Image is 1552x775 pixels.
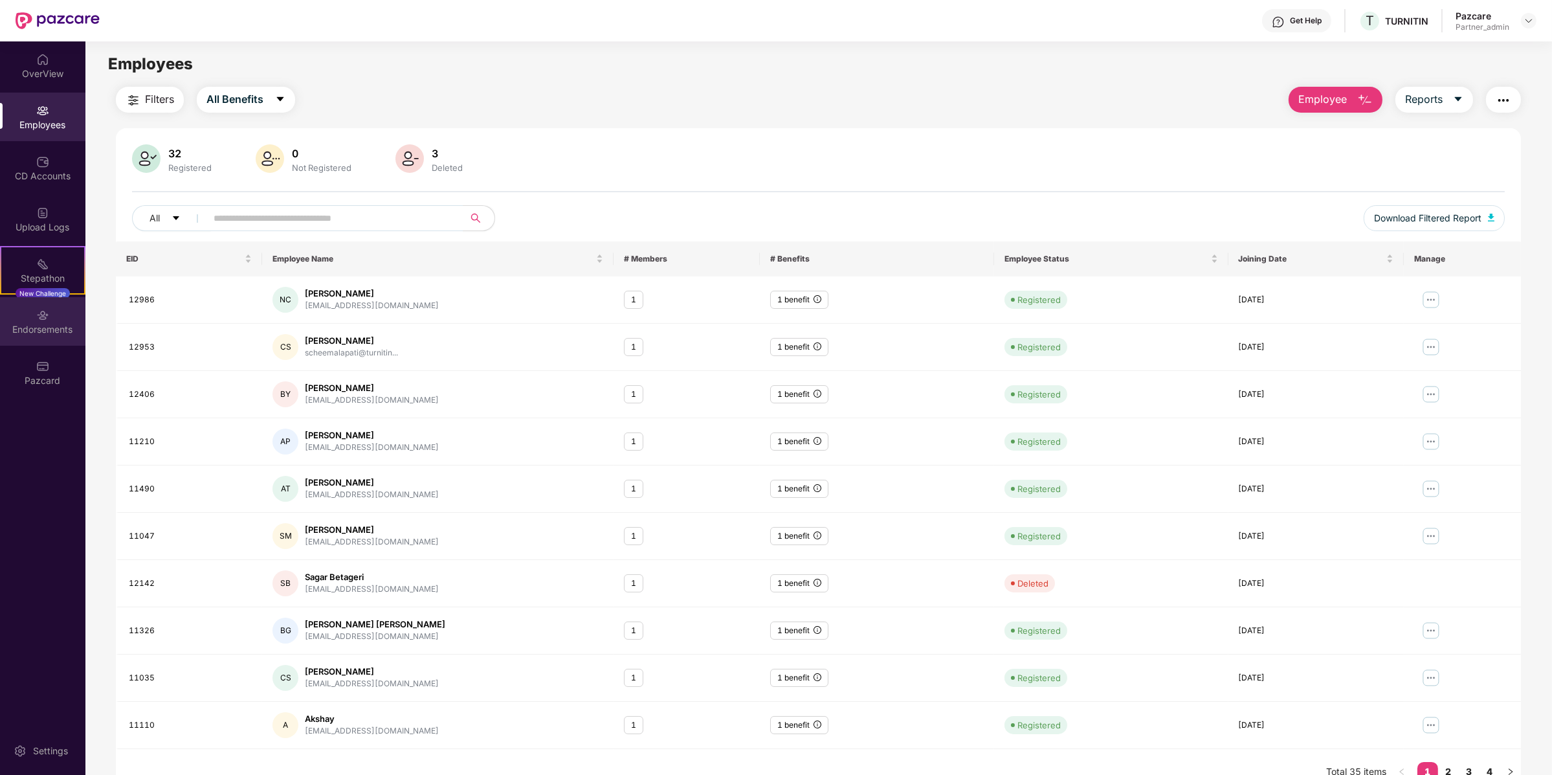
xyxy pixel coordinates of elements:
div: 1 [624,480,643,499]
div: 1 [624,716,643,735]
div: [EMAIL_ADDRESS][DOMAIN_NAME] [305,394,439,407]
img: manageButton [1421,289,1441,310]
div: Registered [1017,435,1061,448]
div: 1 benefit [770,669,828,688]
img: svg+xml;base64,PHN2ZyB4bWxucz0iaHR0cDovL3d3dy53My5vcmcvMjAwMC9zdmciIHhtbG5zOnhsaW5rPSJodHRwOi8vd3... [1357,93,1373,108]
div: 11035 [129,672,252,684]
img: svg+xml;base64,PHN2ZyB4bWxucz0iaHR0cDovL3d3dy53My5vcmcvMjAwMC9zdmciIHdpZHRoPSIyNCIgaGVpZ2h0PSIyNC... [1496,93,1511,108]
img: manageButton [1421,337,1441,357]
div: A [272,712,298,738]
img: manageButton [1421,620,1441,641]
div: AP [272,429,298,455]
img: svg+xml;base64,PHN2ZyB4bWxucz0iaHR0cDovL3d3dy53My5vcmcvMjAwMC9zdmciIHhtbG5zOnhsaW5rPSJodHRwOi8vd3... [132,144,161,173]
img: svg+xml;base64,PHN2ZyB4bWxucz0iaHR0cDovL3d3dy53My5vcmcvMjAwMC9zdmciIHdpZHRoPSIyMSIgaGVpZ2h0PSIyMC... [36,258,49,271]
div: Get Help [1290,16,1322,26]
div: 11490 [129,483,252,495]
div: Registered [1017,341,1061,354]
div: BY [272,381,298,407]
img: manageButton [1421,384,1441,405]
div: [DATE] [1239,341,1393,354]
div: [PERSON_NAME] [305,429,439,442]
div: BG [272,618,298,644]
div: 11210 [129,436,252,448]
div: [EMAIL_ADDRESS][DOMAIN_NAME] [305,725,439,737]
span: T [1366,13,1374,28]
div: Registered [1017,388,1061,401]
img: svg+xml;base64,PHN2ZyBpZD0iRW5kb3JzZW1lbnRzIiB4bWxucz0iaHR0cDovL3d3dy53My5vcmcvMjAwMC9zdmciIHdpZH... [36,309,49,322]
img: svg+xml;base64,PHN2ZyBpZD0iU2V0dGluZy0yMHgyMCIgeG1sbnM9Imh0dHA6Ly93d3cudzMub3JnLzIwMDAvc3ZnIiB3aW... [14,745,27,758]
div: 1 benefit [770,574,828,593]
span: info-circle [814,343,821,350]
span: Employee Status [1004,254,1208,264]
div: Stepathon [1,272,84,285]
div: [DATE] [1239,388,1393,401]
span: Employees [108,54,193,73]
span: Joining Date [1239,254,1384,264]
button: Filters [116,87,184,113]
span: info-circle [814,437,821,445]
th: Joining Date [1228,241,1404,276]
img: manageButton [1421,526,1441,546]
div: Registered [1017,671,1061,684]
div: scheemalapati@turnitin... [305,347,398,359]
div: Pazcare [1456,10,1509,22]
div: 1 benefit [770,527,828,546]
div: [EMAIL_ADDRESS][DOMAIN_NAME] [305,489,439,501]
div: SM [272,523,298,549]
div: 1 benefit [770,432,828,451]
img: manageButton [1421,668,1441,688]
span: info-circle [814,484,821,492]
div: 1 benefit [770,291,828,309]
div: Registered [1017,530,1061,543]
div: Sagar Betageri [305,571,439,583]
span: Employee [1298,91,1347,107]
div: [PERSON_NAME] [305,335,398,347]
div: 12406 [129,388,252,401]
div: 0 [289,147,354,160]
div: Partner_admin [1456,22,1509,32]
span: info-circle [814,295,821,303]
img: manageButton [1421,478,1441,499]
div: 1 benefit [770,716,828,735]
div: 12986 [129,294,252,306]
span: All [150,211,160,225]
div: 12142 [129,578,252,590]
div: [DATE] [1239,719,1393,732]
button: search [463,205,495,231]
div: 3 [429,147,465,160]
div: 1 [624,527,643,546]
div: [EMAIL_ADDRESS][DOMAIN_NAME] [305,300,439,312]
button: Employee [1289,87,1382,113]
div: [PERSON_NAME] [305,524,439,536]
div: AT [272,476,298,502]
div: [DATE] [1239,483,1393,495]
img: svg+xml;base64,PHN2ZyBpZD0iSG9tZSIgeG1sbnM9Imh0dHA6Ly93d3cudzMub3JnLzIwMDAvc3ZnIiB3aWR0aD0iMjAiIG... [36,53,49,66]
div: Deleted [1017,577,1048,590]
img: svg+xml;base64,PHN2ZyBpZD0iRHJvcGRvd24tMzJ4MzIiIHhtbG5zPSJodHRwOi8vd3d3LnczLm9yZy8yMDAwL3N2ZyIgd2... [1524,16,1534,26]
button: Reportscaret-down [1395,87,1473,113]
img: svg+xml;base64,PHN2ZyB4bWxucz0iaHR0cDovL3d3dy53My5vcmcvMjAwMC9zdmciIHhtbG5zOnhsaW5rPSJodHRwOi8vd3... [256,144,284,173]
span: caret-down [275,94,285,106]
img: New Pazcare Logo [16,12,100,29]
div: Deleted [429,163,465,173]
div: [PERSON_NAME] [305,382,439,394]
div: [EMAIL_ADDRESS][DOMAIN_NAME] [305,631,445,643]
div: 32 [166,147,214,160]
span: search [463,213,488,223]
div: [DATE] [1239,672,1393,684]
div: 1 [624,574,643,593]
div: [DATE] [1239,436,1393,448]
div: 11047 [129,530,252,543]
img: svg+xml;base64,PHN2ZyBpZD0iSGVscC0zMngzMiIgeG1sbnM9Imh0dHA6Ly93d3cudzMub3JnLzIwMDAvc3ZnIiB3aWR0aD... [1272,16,1285,28]
div: 1 [624,622,643,640]
div: Not Registered [289,163,354,173]
div: 11110 [129,719,252,732]
div: [EMAIL_ADDRESS][DOMAIN_NAME] [305,678,439,690]
span: info-circle [814,626,821,634]
img: svg+xml;base64,PHN2ZyB4bWxucz0iaHR0cDovL3d3dy53My5vcmcvMjAwMC9zdmciIHhtbG5zOnhsaW5rPSJodHRwOi8vd3... [395,144,424,173]
div: [EMAIL_ADDRESS][DOMAIN_NAME] [305,583,439,596]
img: manageButton [1421,715,1441,736]
div: Registered [1017,482,1061,495]
th: Manage [1404,241,1521,276]
span: Employee Name [272,254,593,264]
